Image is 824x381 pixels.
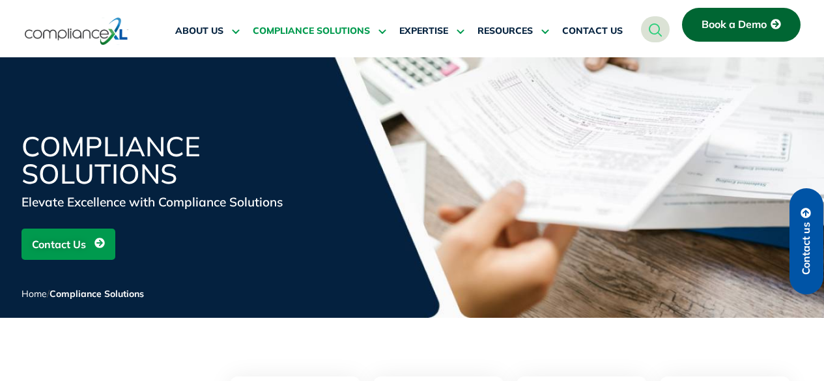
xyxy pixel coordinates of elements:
span: RESOURCES [477,25,533,37]
a: Home [21,288,47,300]
a: ABOUT US [175,16,240,47]
span: COMPLIANCE SOLUTIONS [253,25,370,37]
span: Book a Demo [702,19,767,31]
a: Book a Demo [682,8,801,42]
a: Contact us [789,188,823,294]
img: logo-one.svg [25,16,128,46]
a: Contact Us [21,229,115,260]
span: ABOUT US [175,25,223,37]
a: CONTACT US [562,16,623,47]
h1: Compliance Solutions [21,133,334,188]
a: RESOURCES [477,16,549,47]
div: Elevate Excellence with Compliance Solutions [21,193,334,211]
a: EXPERTISE [399,16,464,47]
span: Contact us [801,222,812,275]
span: Contact Us [32,232,86,257]
span: / [21,288,144,300]
a: navsearch-button [641,16,670,42]
span: CONTACT US [562,25,623,37]
a: COMPLIANCE SOLUTIONS [253,16,386,47]
span: Compliance Solutions [50,288,144,300]
span: EXPERTISE [399,25,448,37]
